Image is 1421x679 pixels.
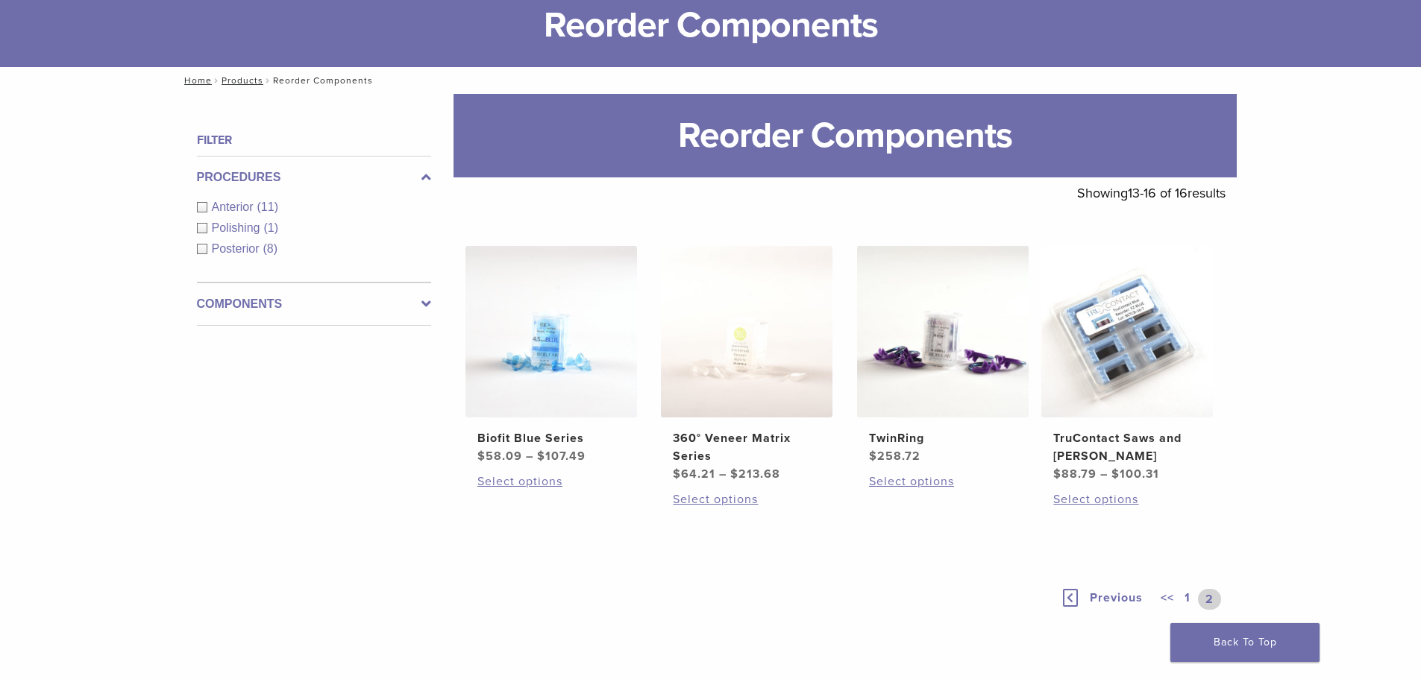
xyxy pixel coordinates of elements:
[719,467,727,481] span: –
[212,77,222,84] span: /
[1111,467,1120,481] span: $
[1053,467,1097,481] bdi: 88.79
[660,246,834,483] a: 360° Veneer Matrix Series360° Veneer Matrix Series
[257,200,278,213] span: (11)
[180,75,212,86] a: Home
[1198,589,1221,610] a: 2
[197,168,431,186] label: Procedures
[477,449,486,464] span: $
[212,200,257,213] span: Anterior
[212,242,263,255] span: Posterior
[661,246,832,417] img: 360° Veneer Matrix Series
[1077,177,1226,209] p: Showing results
[1100,467,1108,481] span: –
[1041,246,1213,417] img: TruContact Saws and Sanders
[197,131,431,149] h4: Filter
[869,473,1017,490] a: Select options for “TwinRing”
[263,77,273,84] span: /
[869,429,1017,447] h2: TwinRing
[857,246,1029,417] img: TwinRing
[1053,429,1201,465] h2: TruContact Saws and [PERSON_NAME]
[730,467,738,481] span: $
[1053,467,1061,481] span: $
[869,449,877,464] span: $
[730,467,780,481] bdi: 213.68
[1158,589,1177,610] a: <<
[1182,589,1193,610] a: 1
[1053,490,1201,508] a: Select options for “TruContact Saws and Sanders”
[673,429,821,465] h2: 360° Veneer Matrix Series
[263,242,278,255] span: (8)
[526,449,533,464] span: –
[1090,590,1143,605] span: Previous
[197,295,431,313] label: Components
[673,467,681,481] span: $
[465,246,637,417] img: Biofit Blue Series
[537,449,545,464] span: $
[1041,246,1214,483] a: TruContact Saws and SandersTruContact Saws and [PERSON_NAME]
[673,467,715,481] bdi: 64.21
[465,246,639,465] a: Biofit Blue SeriesBiofit Blue Series
[222,75,263,86] a: Products
[263,221,278,234] span: (1)
[212,221,264,234] span: Polishing
[454,94,1237,177] h1: Reorder Components
[673,490,821,508] a: Select options for “360° Veneer Matrix Series”
[869,449,920,464] bdi: 258.72
[477,473,625,490] a: Select options for “Biofit Blue Series”
[174,67,1248,94] nav: Reorder Components
[856,246,1030,465] a: TwinRingTwinRing $258.72
[1170,623,1320,662] a: Back To Top
[1111,467,1159,481] bdi: 100.31
[537,449,586,464] bdi: 107.49
[1128,185,1188,201] span: 13-16 of 16
[477,429,625,447] h2: Biofit Blue Series
[477,449,522,464] bdi: 58.09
